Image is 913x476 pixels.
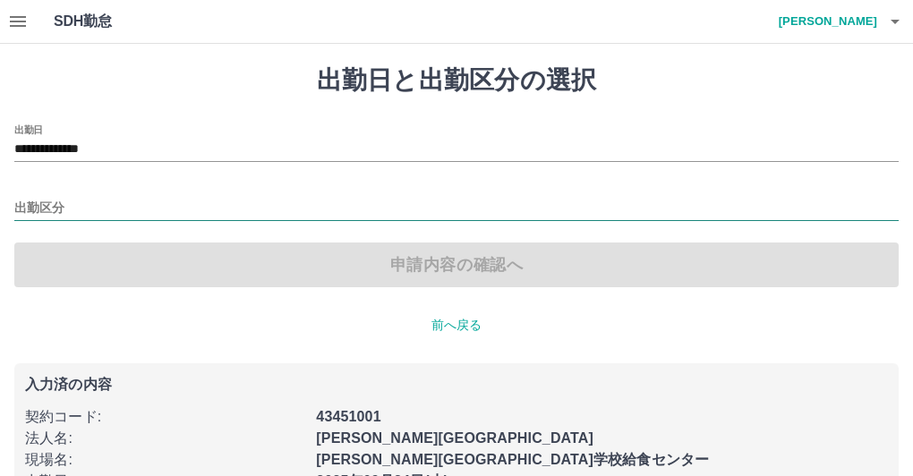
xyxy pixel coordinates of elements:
[14,316,899,335] p: 前へ戻る
[316,452,709,467] b: [PERSON_NAME][GEOGRAPHIC_DATA]学校給食センター
[25,428,305,449] p: 法人名 :
[316,430,593,446] b: [PERSON_NAME][GEOGRAPHIC_DATA]
[14,65,899,96] h1: 出勤日と出勤区分の選択
[14,123,43,136] label: 出勤日
[25,406,305,428] p: 契約コード :
[25,378,888,392] p: 入力済の内容
[316,409,380,424] b: 43451001
[25,449,305,471] p: 現場名 :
